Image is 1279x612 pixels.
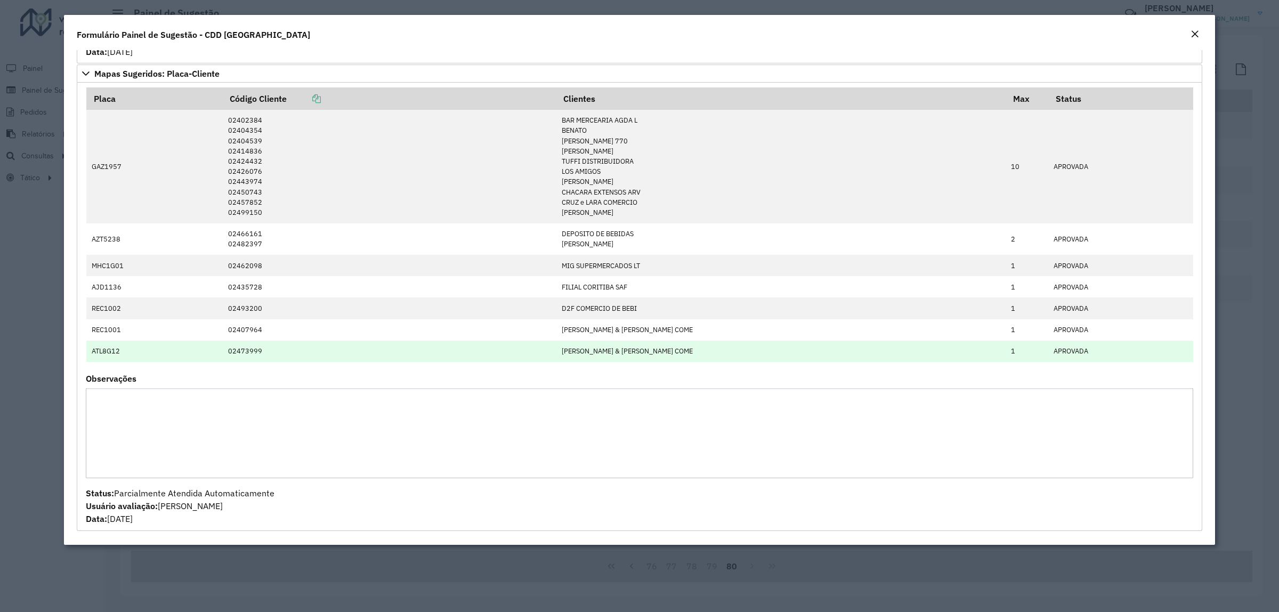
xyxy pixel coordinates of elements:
td: 1 [1006,297,1048,319]
td: 1 [1006,341,1048,362]
strong: Usuário avaliação: [86,501,158,511]
td: 02402384 02404354 02404539 02414836 02424432 02426076 02443974 02450743 02457852 02499150 [222,110,556,223]
td: BAR MERCEARIA AGDA L BENATO [PERSON_NAME] 770 [PERSON_NAME] TUFFI DISTRIBUIDORA LOS AMIGOS [PERSO... [556,110,1006,223]
td: APROVADA [1048,223,1193,255]
td: AJD1136 [86,276,223,297]
th: Status [1048,87,1193,110]
td: 02473999 [222,341,556,362]
button: Close [1187,28,1202,42]
td: REC1002 [86,297,223,319]
td: 02493200 [222,297,556,319]
td: 02407964 [222,319,556,341]
td: 1 [1006,276,1048,297]
strong: Data: [86,513,107,524]
div: Mapas Sugeridos: Placa-Cliente [77,83,1202,531]
strong: Data: [86,46,107,57]
h4: Formulário Painel de Sugestão - CDD [GEOGRAPHIC_DATA] [77,28,310,41]
a: Copiar [287,93,321,104]
td: 10 [1006,110,1048,223]
td: 1 [1006,255,1048,276]
td: 1 [1006,319,1048,341]
td: [PERSON_NAME] & [PERSON_NAME] COME [556,341,1006,362]
span: Não Atendida Automaticamente [PERSON_NAME] [DATE] [86,21,238,57]
strong: Status: [86,488,114,498]
span: Parcialmente Atendida Automaticamente [PERSON_NAME] [DATE] [86,488,274,524]
td: AZT5238 [86,223,223,255]
th: Max [1006,87,1048,110]
td: 02435728 [222,276,556,297]
em: Fechar [1191,30,1199,38]
a: Mapas Sugeridos: Placa-Cliente [77,65,1202,83]
td: APROVADA [1048,319,1193,341]
td: GAZ1957 [86,110,223,223]
label: Observações [86,372,136,385]
td: MIG SUPERMERCADOS LT [556,255,1006,276]
span: Mapas Sugeridos: Placa-Cliente [94,69,220,78]
td: 02466161 02482397 [222,223,556,255]
td: D2F COMERCIO DE BEBI [556,297,1006,319]
td: [PERSON_NAME] & [PERSON_NAME] COME [556,319,1006,341]
td: DEPOSITO DE BEBIDAS [PERSON_NAME] [556,223,1006,255]
td: REC1001 [86,319,223,341]
th: Placa [86,87,223,110]
td: MHC1G01 [86,255,223,276]
th: Código Cliente [222,87,556,110]
td: ATL8G12 [86,341,223,362]
td: APROVADA [1048,255,1193,276]
td: FILIAL CORITIBA SAF [556,276,1006,297]
td: APROVADA [1048,276,1193,297]
td: 2 [1006,223,1048,255]
td: APROVADA [1048,341,1193,362]
td: APROVADA [1048,110,1193,223]
th: Clientes [556,87,1006,110]
td: APROVADA [1048,297,1193,319]
td: 02462098 [222,255,556,276]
